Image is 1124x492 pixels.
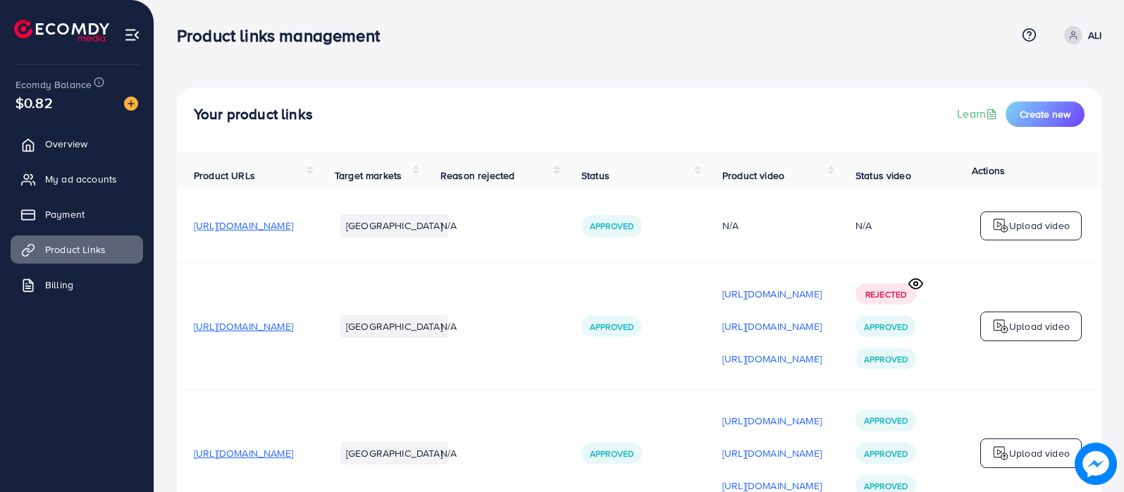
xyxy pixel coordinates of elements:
a: Product Links [11,235,143,264]
img: logo [14,20,109,42]
div: N/A [722,219,822,233]
span: Status video [856,168,911,183]
span: Approved [590,220,634,232]
span: [URL][DOMAIN_NAME] [194,446,293,460]
p: [URL][DOMAIN_NAME] [722,412,822,429]
span: My ad accounts [45,172,117,186]
span: [URL][DOMAIN_NAME] [194,219,293,233]
span: N/A [440,319,457,333]
a: Billing [11,271,143,299]
span: Approved [590,448,634,460]
span: N/A [440,446,457,460]
p: [URL][DOMAIN_NAME] [722,285,822,302]
button: Create new [1006,102,1085,127]
span: Product video [722,168,784,183]
p: [URL][DOMAIN_NAME] [722,350,822,367]
p: ALI [1088,27,1101,44]
p: Upload video [1009,217,1070,234]
span: Approved [864,448,908,460]
img: logo [992,318,1009,335]
img: menu [124,27,140,43]
span: Approved [590,321,634,333]
img: image [124,97,138,111]
img: image [1079,447,1113,481]
span: $0.82 [16,92,53,113]
span: Approved [864,480,908,492]
a: Overview [11,130,143,158]
p: [URL][DOMAIN_NAME] [722,445,822,462]
span: Payment [45,207,85,221]
span: N/A [440,219,457,233]
span: Ecomdy Balance [16,78,92,92]
a: My ad accounts [11,165,143,193]
h3: Product links management [177,25,391,46]
div: N/A [856,219,872,233]
span: Overview [45,137,87,151]
span: Rejected [865,288,906,300]
p: Upload video [1009,445,1070,462]
a: Payment [11,200,143,228]
h4: Your product links [194,106,313,123]
img: logo [992,445,1009,462]
span: Approved [864,321,908,333]
li: [GEOGRAPHIC_DATA] [340,442,448,465]
span: Approved [864,414,908,426]
span: [URL][DOMAIN_NAME] [194,319,293,333]
img: logo [992,217,1009,234]
span: Product Links [45,242,106,257]
li: [GEOGRAPHIC_DATA] [340,315,448,338]
span: Approved [864,353,908,365]
a: ALI [1058,26,1101,44]
li: [GEOGRAPHIC_DATA] [340,214,448,237]
span: Billing [45,278,73,292]
span: Product URLs [194,168,255,183]
p: Upload video [1009,318,1070,335]
a: Learn [957,106,1000,122]
span: Status [581,168,610,183]
p: [URL][DOMAIN_NAME] [722,318,822,335]
span: Reason rejected [440,168,514,183]
span: Actions [972,164,1005,178]
span: Create new [1020,107,1070,121]
span: Target markets [335,168,402,183]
